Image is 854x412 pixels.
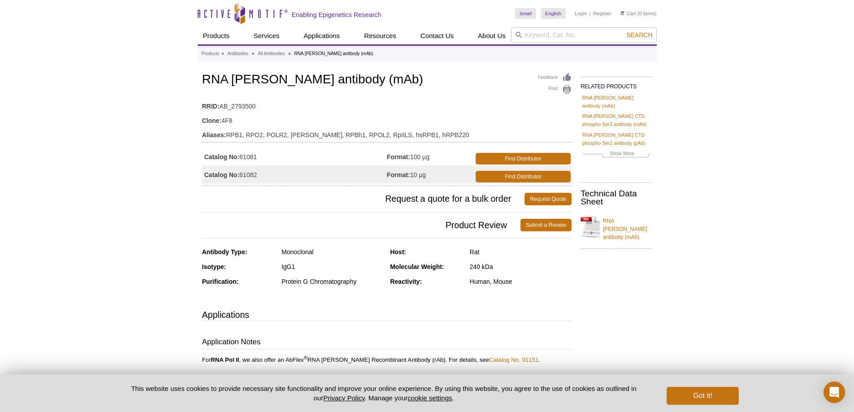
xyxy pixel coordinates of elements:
[387,153,410,161] strong: Format:
[292,11,381,19] h2: Enabling Epigenetics Research
[211,356,239,363] b: RNA Pol II
[582,131,650,147] a: RNA [PERSON_NAME] CTD phospho Ser2 antibody (pAb)
[304,355,308,360] sup: ®
[620,11,624,15] img: Your Cart
[202,111,572,126] td: 4F8
[288,51,291,56] li: »
[470,263,572,271] div: 240 kDa
[204,171,240,179] strong: Catalog No:
[473,27,511,44] a: About Us
[390,248,406,256] strong: Host:
[202,308,572,321] h3: Applications
[116,384,652,403] p: This website uses cookies to provide necessary site functionality and improve your online experie...
[511,27,657,43] input: Keyword, Cat. No.
[221,51,224,56] li: »
[202,356,572,364] p: For , we also offer an AbFlex RNA [PERSON_NAME] Recombinant Antibody (rAb). For details, see .
[359,27,402,44] a: Resources
[476,171,571,182] a: Find Distributor
[538,85,572,95] a: Print
[202,97,572,111] td: AB_2793500
[489,356,538,363] a: Catalog No. 91151
[390,263,444,270] strong: Molecular Weight:
[202,117,222,125] strong: Clone:
[824,382,845,403] div: Open Intercom Messenger
[294,51,373,56] li: RNA [PERSON_NAME] antibody (mAb)
[202,73,572,88] h1: RNA [PERSON_NAME] antibody (mAb)
[202,165,387,183] td: 61082
[575,10,587,17] a: Login
[538,73,572,82] a: Feedback
[582,94,650,110] a: RNA [PERSON_NAME] antibody (mAb)
[202,147,387,165] td: 61081
[541,8,566,19] a: English
[202,102,220,110] strong: RRID:
[202,131,226,139] strong: Aliases:
[282,248,383,256] div: Monoclonal
[515,8,536,19] a: Israel
[390,278,422,285] strong: Reactivity:
[298,27,345,44] a: Applications
[202,219,520,231] span: Product Review
[258,50,285,58] a: All Antibodies
[525,193,572,205] a: Request Quote
[476,153,571,165] a: Find Distributor
[282,263,383,271] div: IgG1
[593,10,611,17] a: Register
[252,51,255,56] li: »
[202,263,226,270] strong: Isotype:
[407,394,452,402] button: cookie settings
[582,112,650,128] a: RNA [PERSON_NAME] CTD phospho Ser2 antibody (mAb)
[581,212,652,241] a: RNA [PERSON_NAME] antibody (mAb)
[520,219,572,231] a: Submit a Review
[387,171,410,179] strong: Format:
[198,27,235,44] a: Products
[470,248,572,256] div: Rat
[204,153,240,161] strong: Catalog No:
[626,31,652,39] span: Search
[620,8,657,19] li: (0 items)
[387,165,474,183] td: 10 µg
[202,248,247,256] strong: Antibody Type:
[620,10,636,17] a: Cart
[202,337,572,349] h3: Application Notes
[202,373,572,385] h3: Published Applications
[581,190,652,206] h2: Technical Data Sheet
[202,193,525,205] span: Request a quote for a bulk order
[415,27,459,44] a: Contact Us
[282,278,383,286] div: Protein G Chromatography
[202,50,219,58] a: Products
[323,394,364,402] a: Privacy Policy
[581,76,652,92] h2: RELATED PRODUCTS
[387,147,474,165] td: 100 µg
[202,278,239,285] strong: Purification:
[470,278,572,286] div: Human, Mouse
[590,8,591,19] li: |
[227,50,248,58] a: Antibodies
[667,387,738,405] button: Got it!
[624,31,655,39] button: Search
[582,149,650,160] a: Show More
[248,27,285,44] a: Services
[202,126,572,140] td: RPB1, RPO2, POLR2, [PERSON_NAME], RPBh1, RPOL2, RpIILS, hsRPB1, hRPB220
